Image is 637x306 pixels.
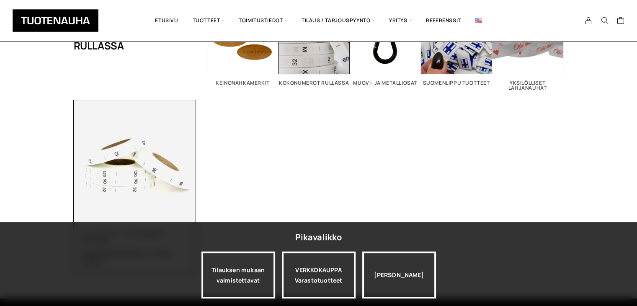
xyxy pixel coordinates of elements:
[492,80,563,91] h2: Yksilölliset lahjanauhat
[421,80,492,86] h2: Suomenlippu tuotteet
[580,17,597,24] a: My Account
[382,6,419,35] span: Yritys
[295,230,342,245] div: Pikavalikko
[207,3,279,86] a: Visit product category Keinonahkamerkit
[232,6,294,35] span: Toimitustiedot
[362,252,436,298] div: [PERSON_NAME]
[207,80,279,86] h2: Keinonahkamerkit
[350,3,421,86] a: Visit product category Muovi- ja metalliosat
[616,16,624,26] a: Cart
[148,6,185,35] a: Etusivu
[279,80,350,86] h2: Kokonumerot rullassa
[475,18,482,23] img: English
[492,3,563,91] a: Visit product category Yksilölliset lahjanauhat
[201,252,275,298] a: Tilauksen mukaan valmistettavat
[421,3,492,86] a: Visit product category Suomenlippu tuotteet
[282,252,356,298] a: VERKKOKAUPPAVarastotuotteet
[596,17,612,24] button: Search
[294,6,382,35] span: Tilaus / Tarjouspyyntö
[282,252,356,298] div: VERKKOKAUPPA Varastotuotteet
[13,9,98,32] img: Tuotenauha Oy
[186,6,232,35] span: Tuotteet
[419,6,468,35] a: Referenssit
[279,3,350,86] a: Visit product category Kokonumerot rullassa
[350,80,421,86] h2: Muovi- ja metalliosat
